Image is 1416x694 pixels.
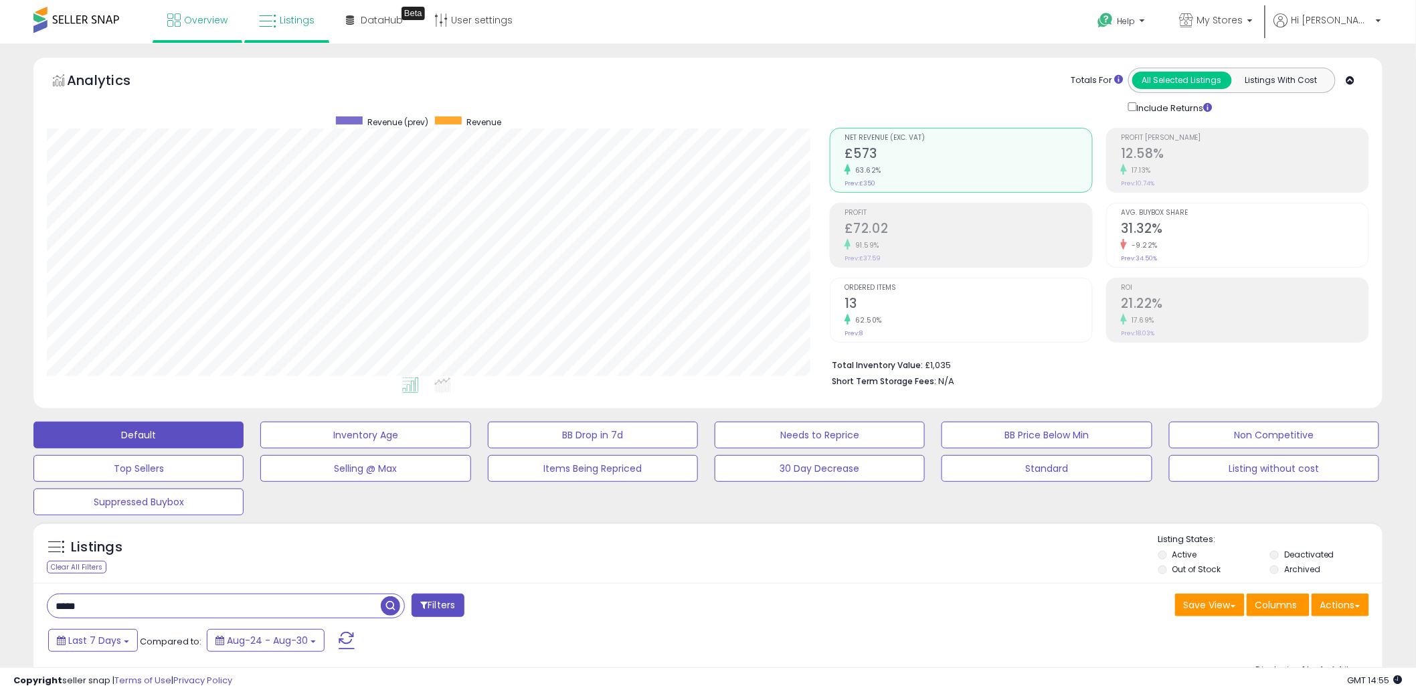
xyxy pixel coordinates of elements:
button: 30 Day Decrease [715,455,925,482]
span: Help [1118,15,1136,27]
button: Filters [412,594,464,617]
h2: £573 [845,146,1092,164]
h2: £72.02 [845,221,1092,239]
span: Aug-24 - Aug-30 [227,634,308,647]
button: Suppressed Buybox [33,489,244,515]
span: Profit [845,209,1092,217]
label: Out of Stock [1172,563,1221,575]
small: Prev: £37.59 [845,254,881,262]
button: All Selected Listings [1132,72,1232,89]
h2: 31.32% [1121,221,1368,239]
b: Total Inventory Value: [832,359,923,371]
small: 17.13% [1127,165,1151,175]
i: Get Help [1097,12,1114,29]
span: Hi [PERSON_NAME] [1292,13,1372,27]
span: Revenue (prev) [367,116,428,128]
h2: 12.58% [1121,146,1368,164]
span: My Stores [1197,13,1243,27]
button: Columns [1247,594,1310,616]
li: £1,035 [832,356,1359,372]
button: Needs to Reprice [715,422,925,448]
button: Standard [942,455,1152,482]
small: 62.50% [851,315,882,325]
small: Prev: £350 [845,179,875,187]
small: Prev: 8 [845,329,863,337]
small: 91.59% [851,240,879,250]
span: N/A [938,375,954,387]
small: Prev: 34.50% [1121,254,1157,262]
span: Overview [184,13,228,27]
button: BB Price Below Min [942,422,1152,448]
button: Non Competitive [1169,422,1379,448]
span: Profit [PERSON_NAME] [1121,135,1368,142]
span: Last 7 Days [68,634,121,647]
button: Inventory Age [260,422,470,448]
span: Net Revenue (Exc. VAT) [845,135,1092,142]
span: Avg. Buybox Share [1121,209,1368,217]
a: Privacy Policy [173,674,232,687]
b: Short Term Storage Fees: [832,375,936,387]
small: 63.62% [851,165,881,175]
button: Save View [1175,594,1245,616]
small: Prev: 18.03% [1121,329,1154,337]
label: Active [1172,549,1197,560]
button: BB Drop in 7d [488,422,698,448]
span: Compared to: [140,635,201,648]
button: Actions [1312,594,1369,616]
label: Archived [1284,563,1320,575]
h2: 13 [845,296,1092,314]
button: Last 7 Days [48,629,138,652]
h5: Listings [71,538,122,557]
span: ROI [1121,284,1368,292]
button: Listings With Cost [1231,72,1331,89]
label: Deactivated [1284,549,1334,560]
button: Listing without cost [1169,455,1379,482]
div: seller snap | | [13,675,232,687]
div: Displaying 1 to 4 of 4 items [1256,664,1369,677]
h2: 21.22% [1121,296,1368,314]
span: Listings [280,13,315,27]
h5: Analytics [67,71,157,93]
button: Selling @ Max [260,455,470,482]
span: Revenue [466,116,501,128]
div: Clear All Filters [47,561,106,574]
a: Hi [PERSON_NAME] [1274,13,1381,44]
small: Prev: 10.74% [1121,179,1154,187]
a: Terms of Use [114,674,171,687]
strong: Copyright [13,674,62,687]
button: Default [33,422,244,448]
p: Listing States: [1158,533,1383,546]
button: Items Being Repriced [488,455,698,482]
span: Columns [1255,598,1298,612]
button: Top Sellers [33,455,244,482]
span: 2025-09-7 14:55 GMT [1348,674,1403,687]
div: Tooltip anchor [402,7,425,20]
div: Include Returns [1118,100,1229,114]
a: Help [1087,2,1158,44]
small: 17.69% [1127,315,1154,325]
span: Ordered Items [845,284,1092,292]
small: -9.22% [1127,240,1158,250]
div: Totals For [1071,74,1124,87]
span: DataHub [361,13,403,27]
button: Aug-24 - Aug-30 [207,629,325,652]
